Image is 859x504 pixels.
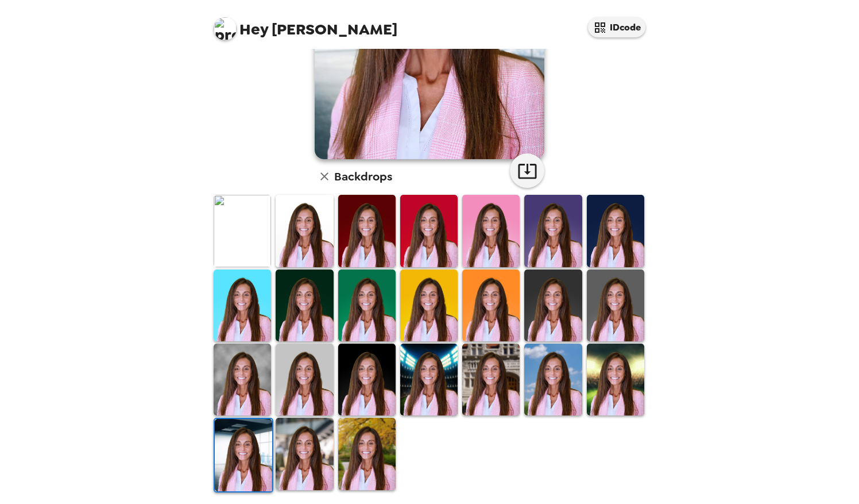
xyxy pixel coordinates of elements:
[214,195,271,267] img: Original
[214,11,397,37] span: [PERSON_NAME]
[334,167,392,186] h6: Backdrops
[214,17,237,40] img: profile pic
[588,17,645,37] button: IDcode
[239,19,268,40] span: Hey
